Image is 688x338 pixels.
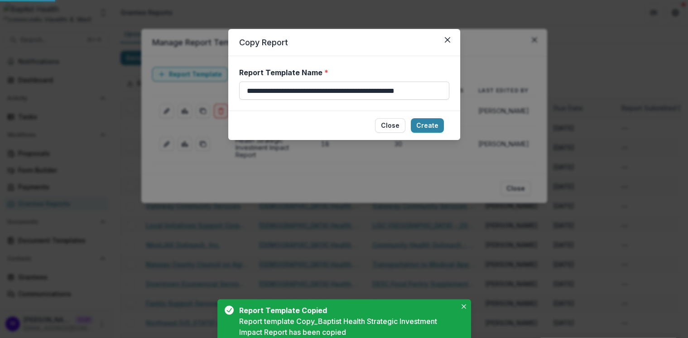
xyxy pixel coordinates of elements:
[458,301,469,312] button: Close
[239,315,457,337] div: Report template Copy_Baptist Health Strategic Investment Impact Report has been copied
[411,118,444,133] button: Create
[239,67,444,78] label: Report Template Name
[239,304,453,315] div: Report Template Copied
[375,118,405,133] button: Close
[228,29,460,56] header: Copy Report
[440,33,455,47] button: Close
